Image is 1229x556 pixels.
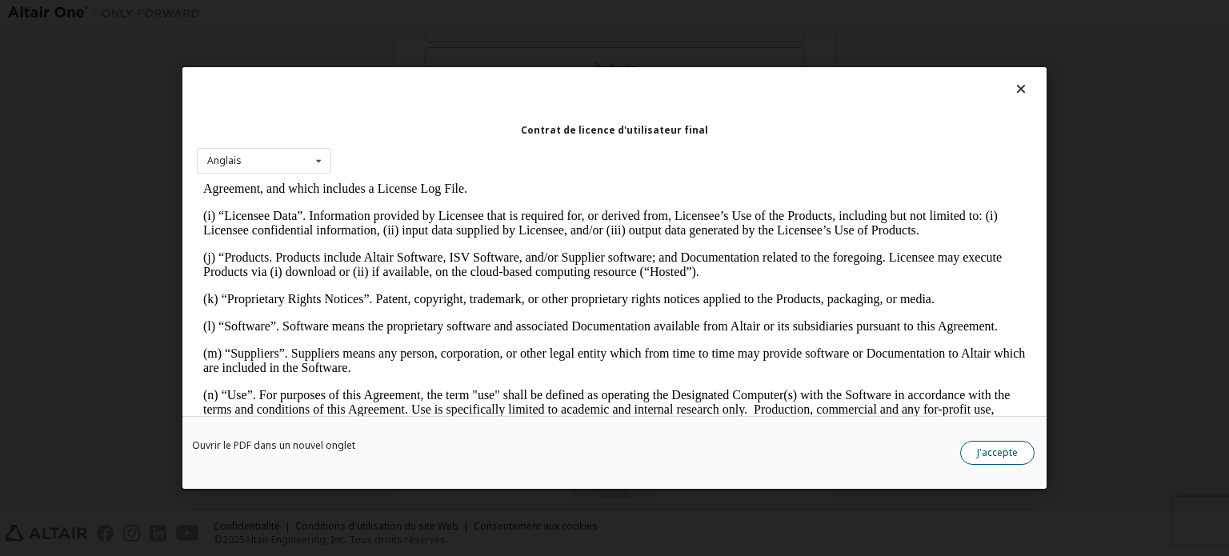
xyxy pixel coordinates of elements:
p: (j) “Products. Products include Altair Software, ISV Software, and/or Supplier software; and Docu... [6,67,829,96]
a: Ouvrir le PDF dans un nouvel onglet [192,441,355,450]
p: (l) “Software”. Software means the proprietary software and associated Documentation available fr... [6,136,829,150]
font: Anglais [207,154,242,167]
font: J'accepte [977,446,1018,459]
button: J'accepte [960,441,1035,465]
p: (n) “Use”. For purposes of this Agreement, the term "use" shall be defined as operating the Desig... [6,205,829,262]
p: (i) “Licensee Data”. Information provided by Licensee that is required for, or derived from, Lice... [6,26,829,54]
p: (k) “Proprietary Rights Notices”. Patent, copyright, trademark, or other proprietary rights notic... [6,109,829,123]
p: (m) “Suppliers”. Suppliers means any person, corporation, or other legal entity which from time t... [6,163,829,192]
font: Contrat de licence d'utilisateur final [521,123,708,137]
font: Ouvrir le PDF dans un nouvel onglet [192,438,355,452]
